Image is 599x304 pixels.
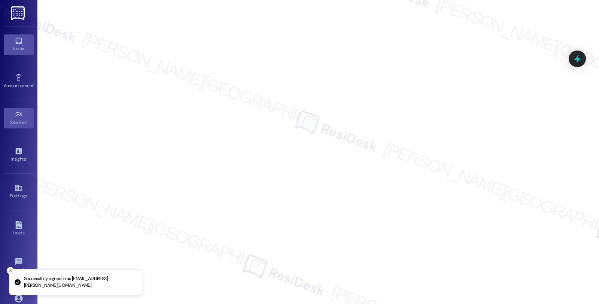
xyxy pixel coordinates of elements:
span: • [27,119,28,124]
a: Inbox [4,34,34,55]
a: Site Visit • [4,108,34,128]
a: Buildings [4,182,34,202]
span: • [33,82,34,87]
p: Successfully signed in as [EMAIL_ADDRESS][PERSON_NAME][DOMAIN_NAME] [24,276,136,289]
button: Close toast [7,267,14,274]
span: • [26,155,27,161]
a: Templates • [4,255,34,276]
a: Insights • [4,145,34,165]
a: Leads [4,219,34,239]
img: ResiDesk Logo [11,6,26,20]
